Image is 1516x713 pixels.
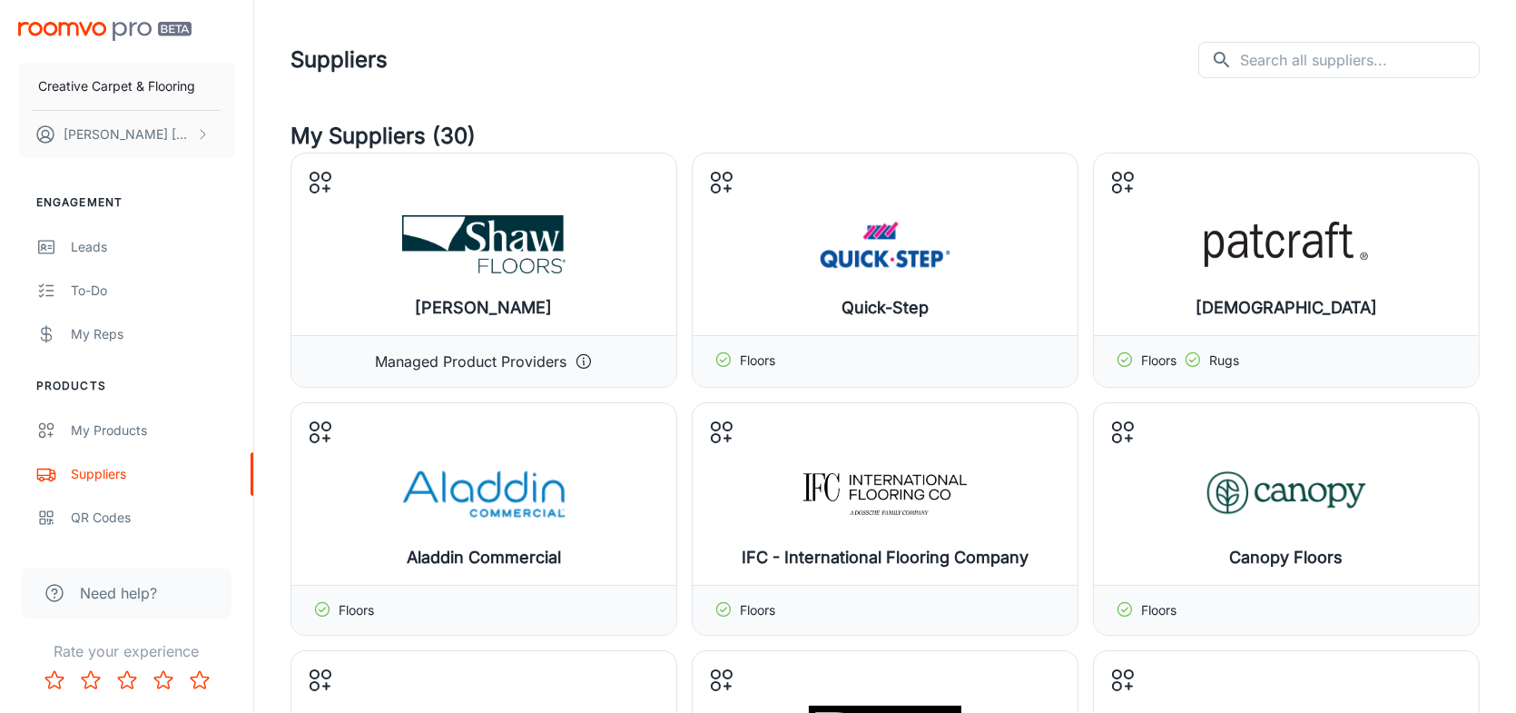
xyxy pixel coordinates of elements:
p: Floors [339,600,374,620]
p: Rate your experience [15,640,239,662]
img: Shaw [402,208,566,281]
button: Rate 2 star [73,662,109,698]
button: [PERSON_NAME] [PERSON_NAME] [18,111,235,158]
button: Rate 5 star [182,662,218,698]
p: Rugs [1209,351,1239,372]
p: [PERSON_NAME] [PERSON_NAME] [64,124,192,144]
p: Managed Product Providers [376,351,567,372]
p: Floors [1141,600,1176,620]
p: Creative Carpet & Flooring [38,76,195,96]
div: My Reps [71,324,235,344]
p: Floors [740,600,775,620]
p: Floors [740,351,775,372]
img: Roomvo PRO Beta [18,22,192,41]
div: To-do [71,281,235,301]
div: QR Codes [71,508,235,528]
span: Need help? [80,582,157,604]
p: Floors [1141,351,1176,372]
button: Rate 3 star [109,662,145,698]
button: Creative Carpet & Flooring [18,63,235,110]
div: Suppliers [71,464,235,484]
div: My Products [71,421,235,441]
button: Rate 4 star [145,662,182,698]
h1: Suppliers [290,44,388,76]
h6: [PERSON_NAME] [416,295,553,321]
div: Leads [71,237,235,257]
h4: My Suppliers (30) [290,120,1480,153]
input: Search all suppliers... [1240,42,1480,78]
button: Rate 1 star [36,662,73,698]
